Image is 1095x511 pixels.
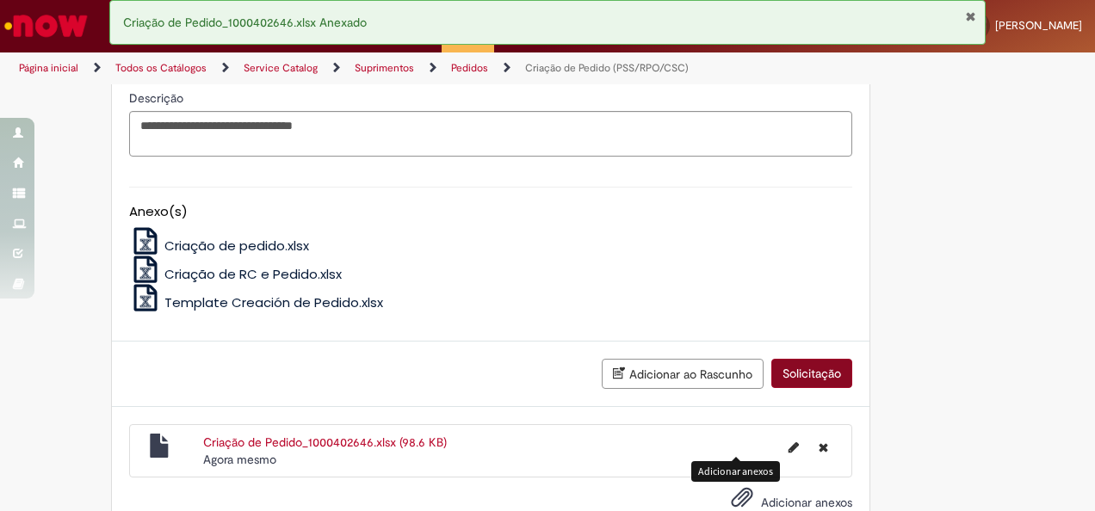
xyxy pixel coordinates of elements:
a: Criação de Pedido_1000402646.xlsx (98.6 KB) [203,434,447,450]
a: Suprimentos [355,61,414,75]
a: Service Catalog [244,61,318,75]
a: Pedidos [451,61,488,75]
a: Criação de pedido.xlsx [129,237,310,255]
a: Criação de Pedido (PSS/RPO/CSC) [525,61,689,75]
button: Fechar Notificação [965,9,976,23]
button: Editar nome de arquivo Criação de Pedido_1000402646.xlsx [778,434,809,461]
time: 29/08/2025 11:34:51 [203,452,276,467]
span: Criação de pedido.xlsx [164,237,309,255]
h5: Anexo(s) [129,205,852,219]
button: Adicionar ao Rascunho [602,359,764,389]
span: [PERSON_NAME] [995,18,1082,33]
img: ServiceNow [2,9,90,43]
a: Criação de RC e Pedido.xlsx [129,265,343,283]
span: Adicionar anexos [761,495,852,510]
a: Página inicial [19,61,78,75]
span: Criação de Pedido_1000402646.xlsx Anexado [123,15,367,30]
a: Template Creación de Pedido.xlsx [129,293,384,311]
textarea: Descrição [129,111,852,157]
button: Solicitação [771,359,852,388]
button: Excluir Criação de Pedido_1000402646.xlsx [808,434,838,461]
ul: Trilhas de página [13,52,717,84]
span: Criação de RC e Pedido.xlsx [164,265,342,283]
span: Descrição [129,90,187,106]
div: Adicionar anexos [691,461,780,481]
span: Template Creación de Pedido.xlsx [164,293,383,311]
a: Todos os Catálogos [115,61,207,75]
span: Agora mesmo [203,452,276,467]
